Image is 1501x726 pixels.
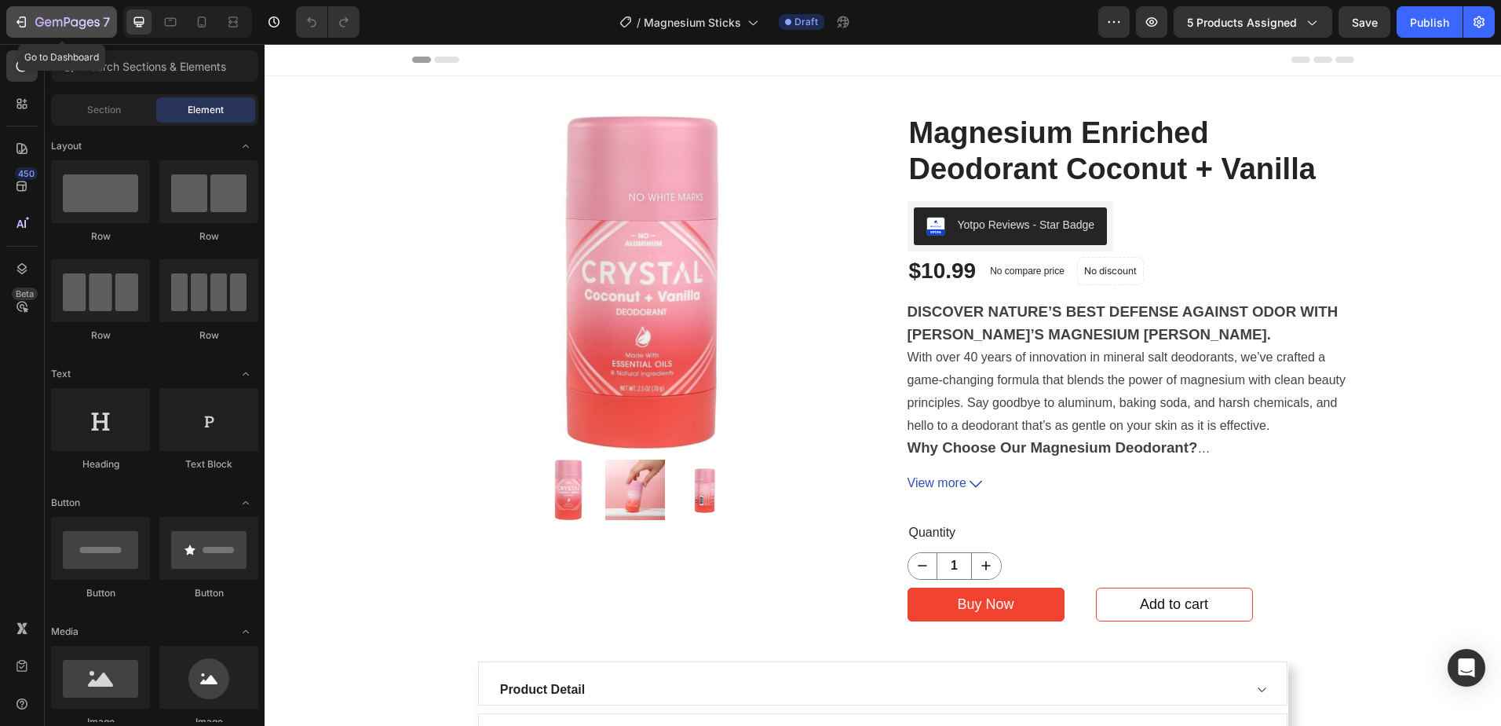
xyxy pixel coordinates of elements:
[233,619,258,644] span: Toggle open
[87,103,121,117] span: Section
[15,167,38,180] div: 450
[1187,14,1297,31] span: 5 products assigned
[51,328,150,343] div: Row
[644,509,673,535] button: decrement
[51,50,258,82] input: Search Sections & Elements
[643,70,1090,145] h2: Magnesium Enriched Deodorant Coconut + Vanilla
[1352,16,1378,29] span: Save
[1397,6,1463,38] button: Publish
[1174,6,1332,38] button: 5 products assigned
[643,476,1090,502] div: Quantity
[820,220,872,234] p: No discount
[103,13,110,31] p: 7
[51,625,79,639] span: Media
[12,288,38,300] div: Beta
[51,586,150,600] div: Button
[794,15,818,29] span: Draft
[643,428,702,451] span: View more
[693,173,831,189] div: Yotpo Reviews - Star Badge
[188,103,224,117] span: Element
[643,212,714,242] div: $10.99
[1338,6,1390,38] button: Save
[707,509,736,535] button: increment
[643,428,1090,451] button: View more
[662,173,681,192] img: CNOOi5q0zfgCEAE=.webp
[51,496,80,510] span: Button
[51,367,71,381] span: Text
[233,361,258,387] span: Toggle open
[296,6,360,38] div: Undo/Redo
[51,457,150,471] div: Heading
[875,552,944,570] div: Add to cart
[265,44,1501,726] iframe: Design area
[51,139,82,153] span: Layout
[236,636,320,655] p: Product Detail
[233,134,258,159] span: Toggle open
[159,328,258,343] div: Row
[1448,649,1485,687] div: Open Intercom Messenger
[637,14,641,31] span: /
[644,14,741,31] span: Magnesium Sticks
[649,163,843,201] button: Yotpo Reviews - Star Badge
[643,544,800,577] button: Buy Now
[51,229,150,244] div: Row
[725,222,800,232] p: No compare price
[159,229,258,244] div: Row
[159,586,258,600] div: Button
[233,490,258,515] span: Toggle open
[643,395,933,412] h3: Why Choose Our Magnesium Deodorant?
[643,306,1082,387] p: With over 40 years of innovation in mineral salt deodorants, we’ve crafted a game-changing formul...
[692,552,749,570] div: Buy Now
[831,544,988,577] button: Add to cart
[6,6,117,38] button: 7
[1410,14,1449,31] div: Publish
[672,509,707,535] input: quantity
[643,259,1074,299] h3: Discover nature’s best defense against odor with [PERSON_NAME]’s Magnesium [PERSON_NAME].
[159,457,258,471] div: Text Block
